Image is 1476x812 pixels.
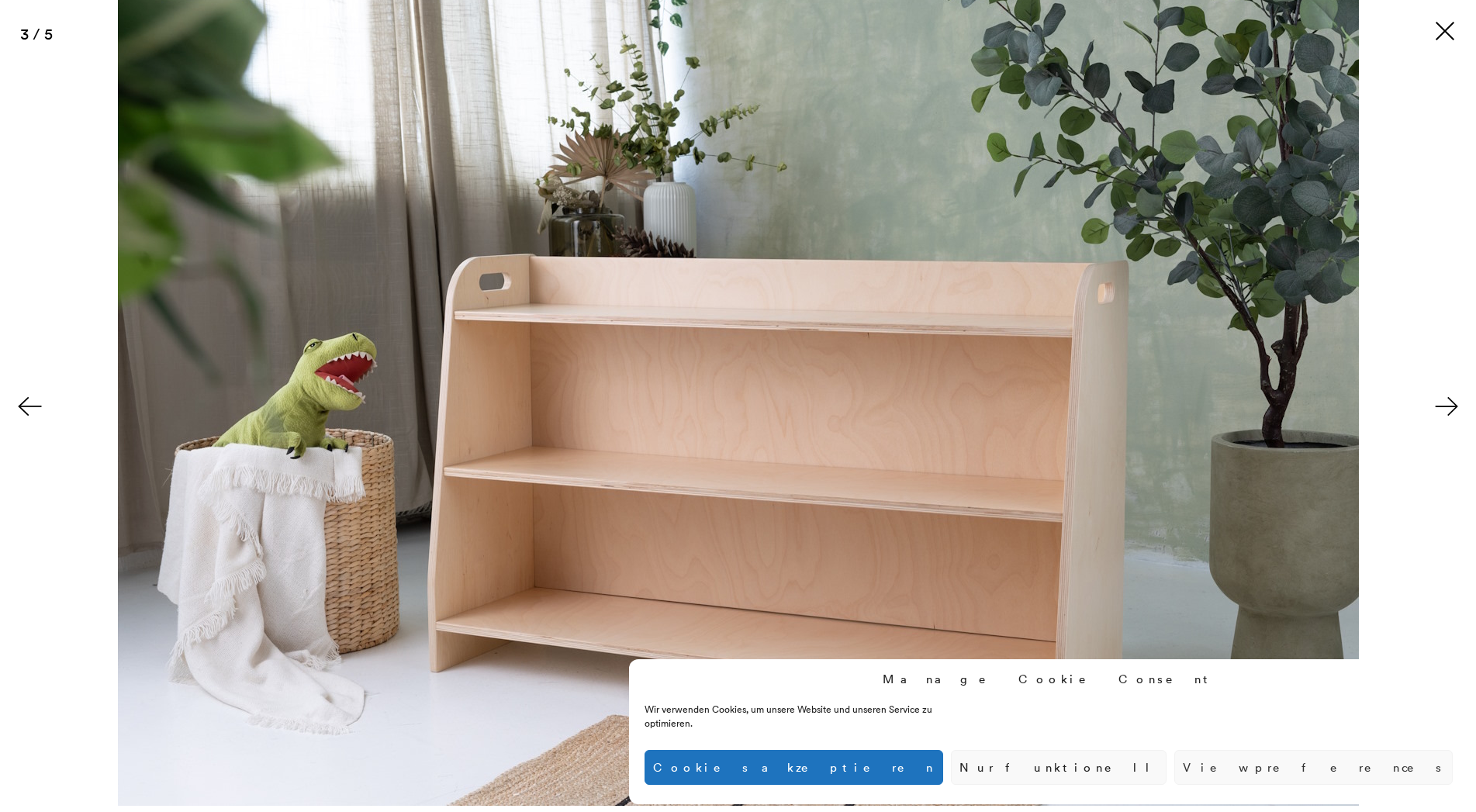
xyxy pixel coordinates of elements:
div: Wir verwenden Cookies, um unsere Website und unseren Service zu optimieren. [645,703,981,731]
button: Next (arrow right) [1422,368,1476,445]
button: Nur funktionell [951,750,1167,785]
button: Cookies akzeptieren [645,750,943,785]
div: 3 / 5 [12,25,60,43]
div: Manage Cookie Consent [883,671,1215,687]
button: Close (Esc) [1433,19,1457,43]
button: View preferences [1174,750,1453,785]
